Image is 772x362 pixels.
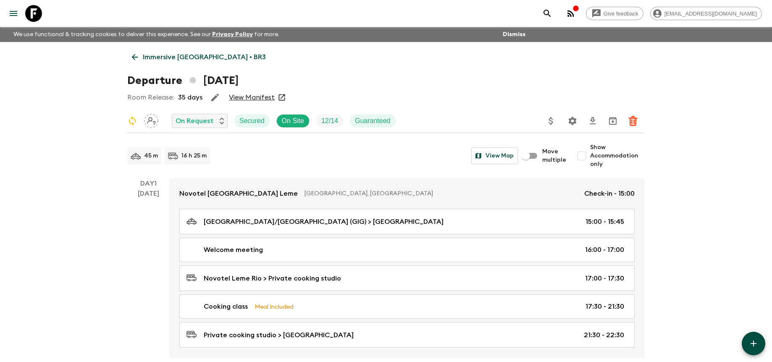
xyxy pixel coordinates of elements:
a: Novotel Leme Rio > Private cooking studio17:00 - 17:30 [179,265,635,291]
p: We use functional & tracking cookies to deliver this experience. See our for more. [10,27,283,42]
svg: Sync Required - Changes detected [127,116,137,126]
p: [GEOGRAPHIC_DATA], [GEOGRAPHIC_DATA] [305,189,578,198]
button: Archive (Completed, Cancelled or Unsynced Departures only) [604,113,621,129]
span: [EMAIL_ADDRESS][DOMAIN_NAME] [660,10,761,17]
a: [GEOGRAPHIC_DATA]/[GEOGRAPHIC_DATA] (GIG) > [GEOGRAPHIC_DATA]15:00 - 15:45 [179,209,635,234]
button: menu [5,5,22,22]
button: Update Price, Early Bird Discount and Costs [543,113,559,129]
button: search adventures [539,5,556,22]
p: 12 / 14 [321,116,338,126]
p: 17:00 - 17:30 [585,273,624,283]
p: Novotel Leme Rio > Private cooking studio [204,273,341,283]
span: Give feedback [599,10,643,17]
div: Secured [234,114,270,128]
span: Move multiple [542,147,567,164]
span: Assign pack leader [144,116,158,123]
p: On Request [176,116,213,126]
a: Novotel [GEOGRAPHIC_DATA] Leme[GEOGRAPHIC_DATA], [GEOGRAPHIC_DATA]Check-in - 15:00 [169,178,645,209]
p: 16 h 25 m [181,152,207,160]
p: Cooking class [204,302,248,312]
p: Secured [239,116,265,126]
p: Immersive [GEOGRAPHIC_DATA] • BR3 [143,52,266,62]
button: Dismiss [501,29,528,40]
p: 21:30 - 22:30 [584,330,624,340]
div: On Site [276,114,310,128]
a: Welcome meeting16:00 - 17:00 [179,238,635,262]
p: On Site [282,116,304,126]
p: 17:30 - 21:30 [586,302,624,312]
p: Guaranteed [355,116,391,126]
p: Novotel [GEOGRAPHIC_DATA] Leme [179,189,298,199]
button: View Map [471,147,518,164]
button: Delete [625,113,641,129]
div: Trip Fill [316,114,343,128]
p: Welcome meeting [204,245,263,255]
p: Day 1 [127,178,169,189]
p: Meal Included [255,302,294,311]
a: View Manifest [229,93,275,102]
div: [DATE] [138,189,159,358]
p: 35 days [178,92,202,102]
span: Show Accommodation only [590,143,645,168]
a: Privacy Policy [212,31,253,37]
p: Room Release: [127,92,174,102]
a: Cooking classMeal Included17:30 - 21:30 [179,294,635,319]
button: Settings [564,113,581,129]
a: Immersive [GEOGRAPHIC_DATA] • BR3 [127,49,270,66]
p: 15:00 - 15:45 [586,217,624,227]
p: 45 m [144,152,158,160]
p: Private cooking studio > [GEOGRAPHIC_DATA] [204,330,354,340]
div: [EMAIL_ADDRESS][DOMAIN_NAME] [650,7,762,20]
p: 16:00 - 17:00 [585,245,624,255]
button: Download CSV [584,113,601,129]
p: Check-in - 15:00 [584,189,635,199]
a: Private cooking studio > [GEOGRAPHIC_DATA]21:30 - 22:30 [179,322,635,348]
h1: Departure [DATE] [127,72,239,89]
p: [GEOGRAPHIC_DATA]/[GEOGRAPHIC_DATA] (GIG) > [GEOGRAPHIC_DATA] [204,217,444,227]
a: Give feedback [586,7,643,20]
